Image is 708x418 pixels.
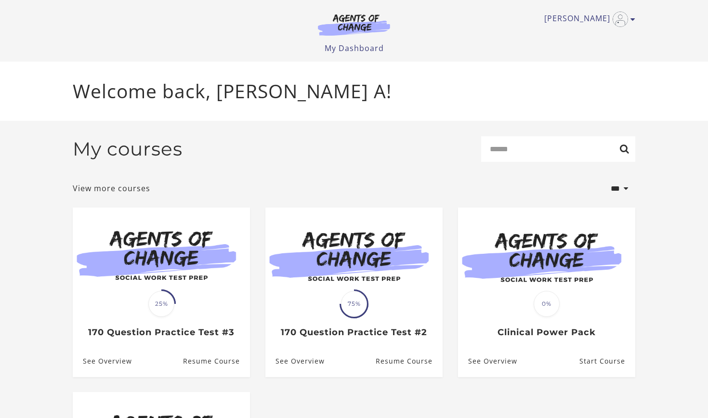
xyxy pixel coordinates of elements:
span: 0% [534,291,560,317]
h3: Clinical Power Pack [468,327,625,338]
h2: My courses [73,138,183,160]
h3: 170 Question Practice Test #3 [83,327,239,338]
a: Clinical Power Pack: Resume Course [579,345,635,377]
a: 170 Question Practice Test #3: See Overview [73,345,132,377]
a: Toggle menu [544,12,630,27]
span: 25% [148,291,174,317]
a: View more courses [73,183,150,194]
img: Agents of Change Logo [308,13,400,36]
a: 170 Question Practice Test #2: Resume Course [376,345,443,377]
a: 170 Question Practice Test #3: Resume Course [183,345,250,377]
span: 75% [341,291,367,317]
a: 170 Question Practice Test #2: See Overview [265,345,325,377]
h3: 170 Question Practice Test #2 [275,327,432,338]
a: Clinical Power Pack: See Overview [458,345,517,377]
p: Welcome back, [PERSON_NAME] A! [73,77,635,105]
a: My Dashboard [325,43,384,53]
